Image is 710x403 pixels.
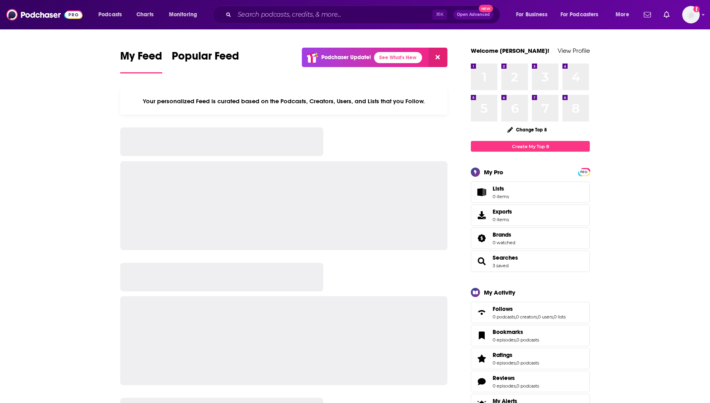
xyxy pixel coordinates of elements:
span: Lists [493,185,504,192]
span: More [616,9,629,20]
span: Popular Feed [172,49,239,67]
a: 0 episodes [493,383,516,389]
span: Searches [471,251,590,272]
span: My Feed [120,49,162,67]
button: open menu [610,8,639,21]
button: open menu [555,8,610,21]
span: Bookmarks [471,325,590,346]
a: Brands [474,233,489,244]
span: Open Advanced [457,13,490,17]
span: Logged in as danikarchmer [682,6,700,23]
a: Reviews [493,374,539,382]
button: Show profile menu [682,6,700,23]
a: Brands [493,231,515,238]
span: Monitoring [169,9,197,20]
a: 0 users [538,314,553,320]
a: Create My Top 8 [471,141,590,152]
span: Charts [136,9,154,20]
div: Search podcasts, credits, & more... [220,6,508,24]
div: Your personalized Feed is curated based on the Podcasts, Creators, Users, and Lists that you Follow. [120,88,447,115]
span: Ratings [493,351,512,359]
div: My Pro [484,168,503,176]
span: Brands [471,228,590,249]
span: Lists [474,187,489,198]
a: Reviews [474,376,489,387]
a: See What's New [374,52,422,63]
a: Popular Feed [172,49,239,73]
a: Ratings [493,351,539,359]
span: Reviews [493,374,515,382]
a: Lists [471,181,590,203]
a: 0 episodes [493,337,516,343]
span: Brands [493,231,511,238]
a: Ratings [474,353,489,364]
a: Exports [471,204,590,226]
p: Podchaser Update! [321,54,371,61]
a: Follows [493,305,566,312]
input: Search podcasts, credits, & more... [234,8,432,21]
span: Lists [493,185,509,192]
a: My Feed [120,49,162,73]
a: 3 saved [493,263,509,268]
a: Bookmarks [493,328,539,336]
svg: Add a profile image [693,6,700,12]
a: Welcome [PERSON_NAME]! [471,47,549,54]
img: User Profile [682,6,700,23]
button: open menu [510,8,557,21]
span: , [516,337,516,343]
span: New [479,5,493,12]
span: Reviews [471,371,590,392]
a: 0 podcasts [493,314,515,320]
a: Charts [131,8,158,21]
button: Open AdvancedNew [453,10,493,19]
span: Bookmarks [493,328,523,336]
a: View Profile [558,47,590,54]
a: 0 watched [493,240,515,245]
span: , [516,383,516,389]
span: ⌘ K [432,10,447,20]
a: 0 podcasts [516,337,539,343]
a: Show notifications dropdown [660,8,673,21]
a: 0 lists [554,314,566,320]
span: 0 items [493,217,512,222]
a: Follows [474,307,489,318]
span: Ratings [471,348,590,369]
a: 0 podcasts [516,360,539,366]
span: , [553,314,554,320]
span: Podcasts [98,9,122,20]
span: Follows [493,305,513,312]
span: Exports [493,208,512,215]
a: Searches [474,256,489,267]
a: 0 creators [516,314,537,320]
span: For Podcasters [560,9,599,20]
a: Bookmarks [474,330,489,341]
img: Podchaser - Follow, Share and Rate Podcasts [6,7,83,22]
a: Searches [493,254,518,261]
span: For Business [516,9,547,20]
span: Exports [474,210,489,221]
button: open menu [163,8,207,21]
span: , [537,314,538,320]
span: 0 items [493,194,509,199]
a: Show notifications dropdown [641,8,654,21]
button: Change Top 8 [503,125,552,135]
a: PRO [579,169,589,175]
span: , [516,360,516,366]
a: 0 podcasts [516,383,539,389]
div: My Activity [484,289,515,296]
button: open menu [93,8,132,21]
span: Follows [471,302,590,323]
a: 0 episodes [493,360,516,366]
